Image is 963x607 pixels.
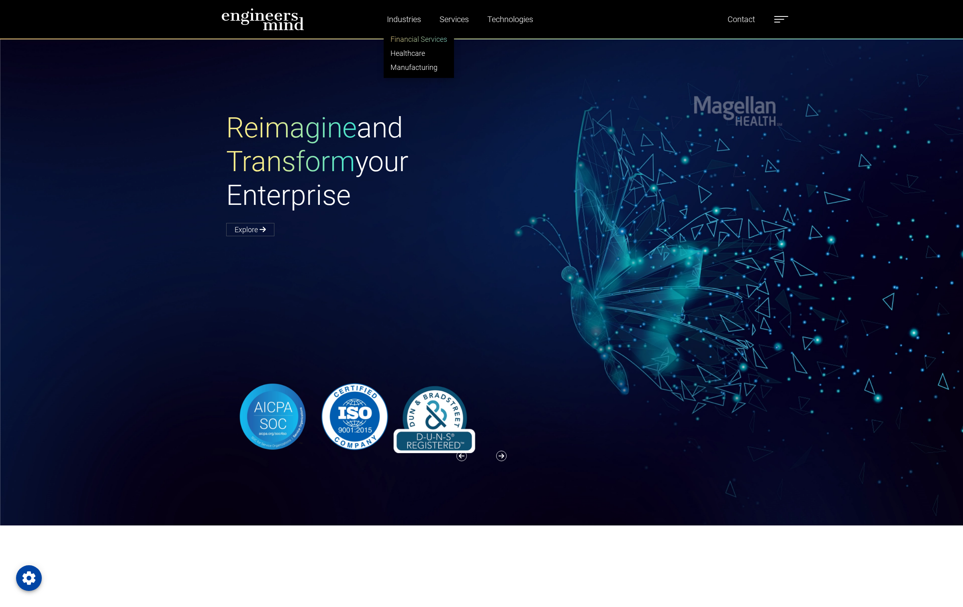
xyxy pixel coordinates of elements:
[226,111,482,212] h1: and your Enterprise
[226,111,357,144] span: Reimagine
[226,380,482,453] img: banner-logo
[226,223,274,236] a: Explore
[384,32,454,46] a: Financial Services
[226,145,355,178] span: Transform
[221,8,304,31] img: logo
[724,10,758,29] a: Contact
[384,60,454,74] a: Manufacturing
[384,29,454,78] ul: Industries
[436,10,472,29] a: Services
[484,10,536,29] a: Technologies
[384,10,424,29] a: Industries
[384,46,454,60] a: Healthcare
